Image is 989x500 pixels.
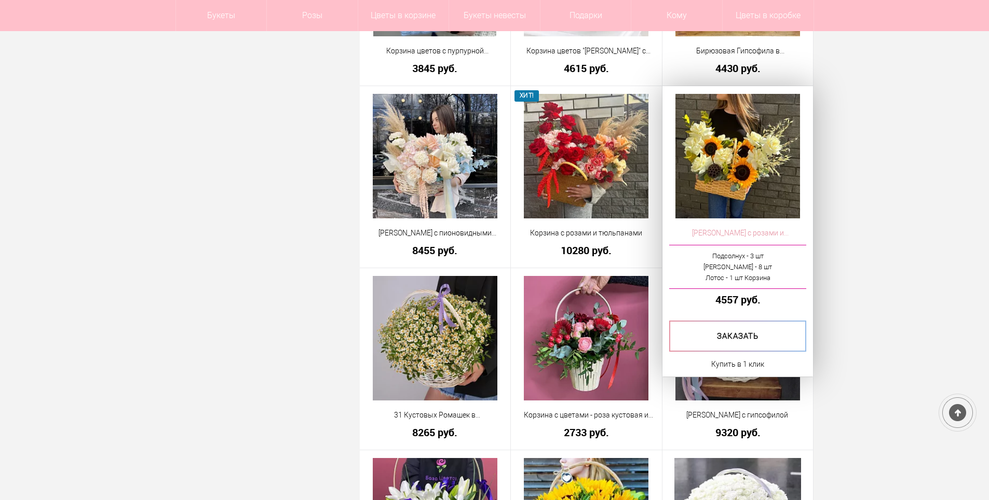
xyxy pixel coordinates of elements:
[518,228,655,239] a: Корзина с розами и тюльпанами
[367,427,504,438] a: 8265 руб.
[669,63,807,74] a: 4430 руб.
[518,427,655,438] a: 2733 руб.
[373,276,497,400] img: 31 Кустовых Ромашек в корзине
[518,245,655,256] a: 10280 руб.
[514,90,539,101] span: ХИТ!
[675,94,800,218] img: Корзина с розами и подсолнухами
[711,358,764,370] a: Купить в 1 клик
[669,245,807,289] a: Подсолнух - 3 шт[PERSON_NAME] - 8 штЛотос - 1 шт Корзина
[669,294,807,305] a: 4557 руб.
[367,46,504,57] a: Корзина цветов с пурпурной гипсофилой
[373,94,497,218] img: Корзина с пионовидными розами
[518,63,655,74] a: 4615 руб.
[367,228,504,239] a: [PERSON_NAME] с пионовидными розами
[518,46,655,57] a: Корзина цветов "[PERSON_NAME]" с розами и хризантемами
[367,245,504,256] a: 8455 руб.
[524,276,648,400] img: Корзина с цветами - роза кустовая и герберы
[669,228,807,239] a: [PERSON_NAME] с розами и подсолнухами
[367,63,504,74] a: 3845 руб.
[524,94,648,218] img: Корзина с розами и тюльпанами
[669,46,807,57] a: Бирюзовая Гипсофила в [GEOGRAPHIC_DATA]
[518,410,655,421] a: Корзина с цветами - роза кустовая и герберы
[669,427,807,438] a: 9320 руб.
[367,410,504,421] a: 31 Кустовых Ромашек в [GEOGRAPHIC_DATA]
[669,410,807,421] a: [PERSON_NAME] с гипсофилой ️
